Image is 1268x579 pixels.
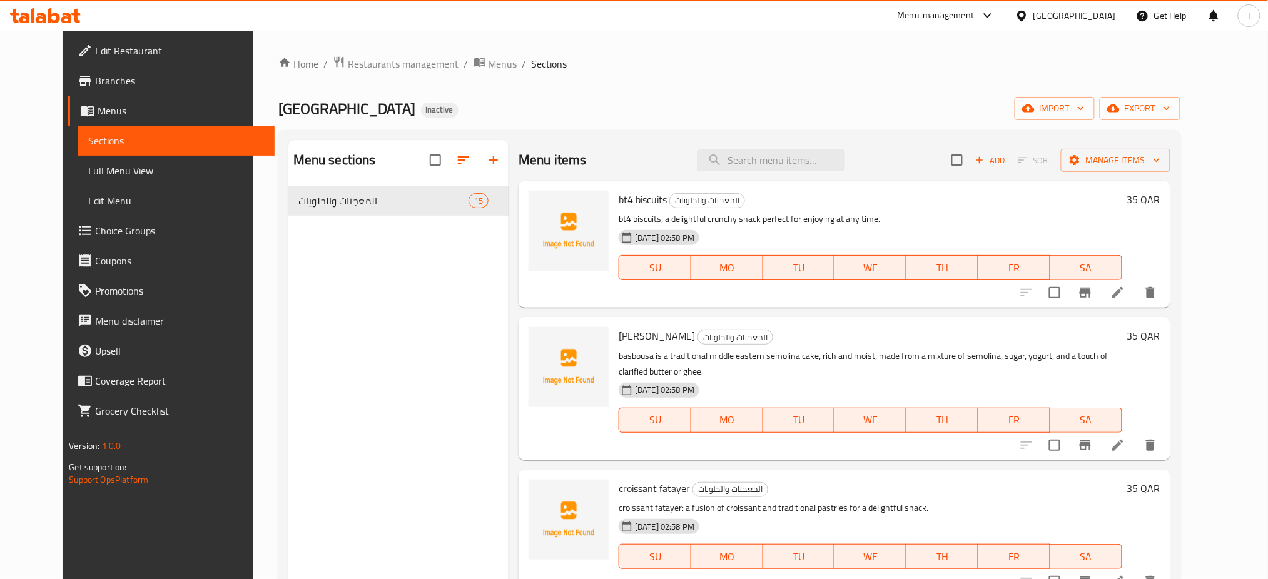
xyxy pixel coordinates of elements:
button: import [1015,97,1095,120]
span: المعجنات والحلويات [693,482,768,496]
a: Edit Restaurant [68,36,275,66]
h6: 35 QAR [1127,480,1160,497]
img: bt4 biscuits [529,191,609,271]
p: basbousa is a traditional middle eastern semolina cake, rich and moist, made from a mixture of se... [619,348,1122,380]
button: FR [978,544,1050,569]
a: Home [278,56,318,71]
span: [GEOGRAPHIC_DATA] [278,94,416,123]
button: TH [906,544,978,569]
span: Select section first [1010,151,1061,170]
a: Restaurants management [333,56,459,72]
h2: Menu sections [293,151,376,169]
button: Branch-specific-item [1070,278,1100,308]
div: Inactive [421,103,459,118]
span: Inactive [421,104,459,115]
span: Menus [98,103,265,118]
span: Add item [970,151,1010,170]
span: FR [983,259,1045,277]
span: bt4 biscuits [619,190,667,209]
span: [PERSON_NAME] [619,326,695,345]
span: croissant fatayer [619,479,690,498]
button: FR [978,255,1050,280]
nav: Menu sections [288,181,509,221]
span: [DATE] 02:58 PM [630,521,699,533]
span: SA [1055,411,1117,429]
a: Menus [68,96,275,126]
span: TU [768,259,830,277]
div: المعجنات والحلويات15 [288,186,509,216]
span: MO [696,411,758,429]
span: TU [768,548,830,566]
a: Edit Menu [78,186,275,216]
button: WE [834,544,906,569]
span: Grocery Checklist [95,403,265,418]
a: Sections [78,126,275,156]
div: [GEOGRAPHIC_DATA] [1033,9,1116,23]
p: bt4 biscuits, a delightful crunchy snack perfect for enjoying at any time. [619,211,1122,227]
button: export [1100,97,1180,120]
span: Full Menu View [88,163,265,178]
a: Edit menu item [1110,438,1125,453]
button: delete [1135,278,1165,308]
span: Sections [532,56,567,71]
span: Coverage Report [95,373,265,388]
span: TH [911,548,973,566]
span: FR [983,411,1045,429]
span: TU [768,411,830,429]
h2: Menu items [519,151,587,169]
span: Version: [69,438,99,454]
span: المعجنات والحلويات [698,330,773,345]
button: FR [978,408,1050,433]
button: SA [1050,544,1122,569]
button: Add [970,151,1010,170]
button: TU [763,255,835,280]
span: Select to update [1042,432,1068,458]
button: TU [763,544,835,569]
div: items [469,193,489,208]
button: WE [834,408,906,433]
span: export [1110,101,1170,116]
span: WE [839,411,901,429]
button: SU [619,544,691,569]
div: المعجنات والحلويات [669,193,745,208]
span: Manage items [1071,153,1160,168]
button: Branch-specific-item [1070,430,1100,460]
nav: breadcrumb [278,56,1180,72]
span: MO [696,259,758,277]
button: TU [763,408,835,433]
span: Edit Menu [88,193,265,208]
span: المعجنات والحلويات [298,193,469,208]
span: TH [911,411,973,429]
span: Menu disclaimer [95,313,265,328]
img: croissant fatayer [529,480,609,560]
span: Upsell [95,343,265,358]
a: Coupons [68,246,275,276]
button: SU [619,408,691,433]
span: WE [839,259,901,277]
a: Grocery Checklist [68,396,275,426]
span: SU [624,548,686,566]
span: Edit Restaurant [95,43,265,58]
span: Select all sections [422,147,449,173]
span: Restaurants management [348,56,459,71]
span: I [1248,9,1250,23]
button: SA [1050,408,1122,433]
span: SA [1055,548,1117,566]
a: Coverage Report [68,366,275,396]
span: Sections [88,133,265,148]
button: TH [906,255,978,280]
img: basbousa rob [529,327,609,407]
a: Menu disclaimer [68,306,275,336]
span: Coupons [95,253,265,268]
li: / [522,56,527,71]
a: Choice Groups [68,216,275,246]
span: FR [983,548,1045,566]
button: MO [691,408,763,433]
a: Support.OpsPlatform [69,471,148,488]
a: Edit menu item [1110,285,1125,300]
li: / [464,56,469,71]
span: Select section [944,147,970,173]
span: 1.0.0 [102,438,121,454]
